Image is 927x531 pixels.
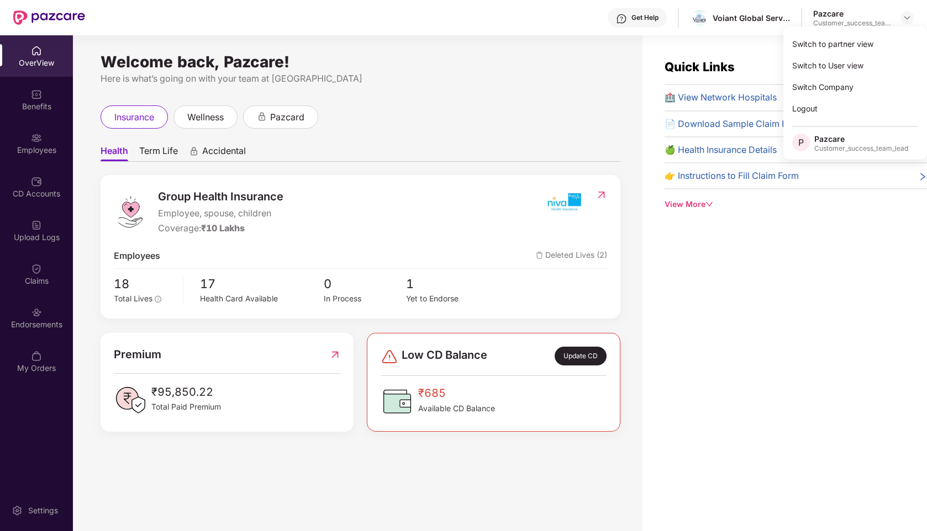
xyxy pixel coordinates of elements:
span: 1 [406,274,488,293]
span: Deleted Lives (2) [536,249,607,263]
div: Logout [783,98,927,119]
img: RedirectIcon [596,189,607,200]
div: Customer_success_team_lead [814,144,908,153]
span: Employee, spouse, children [158,206,283,220]
img: insurerIcon [543,188,584,216]
img: svg+xml;base64,PHN2ZyBpZD0iRW5kb3JzZW1lbnRzIiB4bWxucz0iaHR0cDovL3d3dy53My5vcmcvMjAwMC9zdmciIHdpZH... [31,307,42,318]
span: ₹685 [418,385,495,402]
span: 🏥 View Network Hospitals [665,91,777,104]
div: Pazcare [813,8,891,19]
div: Health Card Available [200,293,323,305]
span: Group Health Insurance [158,188,283,205]
span: 🍏 Health Insurance Details [665,143,777,157]
img: PaidPremiumIcon [114,384,147,417]
div: Voiant Global Services India Private Limited [713,13,790,23]
span: Total Lives [114,294,152,303]
div: Update CD [555,347,607,366]
div: Settings [25,505,61,516]
img: svg+xml;base64,PHN2ZyBpZD0iQ0RfQWNjb3VudHMiIGRhdGEtbmFtZT0iQ0QgQWNjb3VudHMiIHhtbG5zPSJodHRwOi8vd3... [31,176,42,187]
span: ₹95,850.22 [151,384,221,401]
span: 17 [200,274,323,293]
span: Available CD Balance [418,402,495,415]
span: Employees [114,249,160,263]
img: svg+xml;base64,PHN2ZyBpZD0iRHJvcGRvd24tMzJ4MzIiIHhtbG5zPSJodHRwOi8vd3d3LnczLm9yZy8yMDAwL3N2ZyIgd2... [903,13,912,22]
span: right [918,171,927,183]
div: Switch to User view [783,55,927,76]
div: View More [665,198,927,210]
div: Switch Company [783,76,927,98]
span: insurance [114,110,154,124]
div: Switch to partner view [783,33,927,55]
div: In Process [324,293,406,305]
img: svg+xml;base64,PHN2ZyBpZD0iU2V0dGluZy0yMHgyMCIgeG1sbnM9Imh0dHA6Ly93d3cudzMub3JnLzIwMDAvc3ZnIiB3aW... [12,505,23,516]
span: Low CD Balance [402,347,487,366]
img: logo [114,195,147,229]
span: Term Life [139,145,178,161]
div: animation [189,146,199,156]
img: svg+xml;base64,PHN2ZyBpZD0iQ2xhaW0iIHhtbG5zPSJodHRwOi8vd3d3LnczLm9yZy8yMDAwL3N2ZyIgd2lkdGg9IjIwIi... [31,263,42,274]
img: svg+xml;base64,PHN2ZyBpZD0iSG9tZSIgeG1sbnM9Imh0dHA6Ly93d3cudzMub3JnLzIwMDAvc3ZnIiB3aWR0aD0iMjAiIG... [31,45,42,56]
span: Health [101,145,128,161]
div: Coverage: [158,221,283,235]
span: 0 [324,274,406,293]
img: CDBalanceIcon [381,385,414,418]
span: 👉 Instructions to Fill Claim Form [665,169,799,183]
div: Yet to Endorse [406,293,488,305]
div: Pazcare [814,134,908,144]
img: deleteIcon [536,252,543,259]
img: svg+xml;base64,PHN2ZyBpZD0iSGVscC0zMngzMiIgeG1sbnM9Imh0dHA6Ly93d3cudzMub3JnLzIwMDAvc3ZnIiB3aWR0aD... [616,13,627,24]
div: animation [257,111,267,121]
span: wellness [187,110,224,124]
img: New Pazcare Logo [13,10,85,25]
span: info-circle [155,296,161,302]
img: RedirectIcon [329,346,341,363]
span: pazcard [270,110,304,124]
img: svg+xml;base64,PHN2ZyBpZD0iTXlfT3JkZXJzIiBkYXRhLW5hbWU9Ik15IE9yZGVycyIgeG1sbnM9Imh0dHA6Ly93d3cudz... [31,351,42,362]
span: P [798,136,804,149]
div: Customer_success_team_lead [813,19,891,28]
span: Premium [114,346,161,363]
div: Here is what’s going on with your team at [GEOGRAPHIC_DATA] [101,72,620,86]
span: Quick Links [665,60,735,74]
span: down [705,200,713,208]
span: 18 [114,274,176,293]
div: Get Help [631,13,659,22]
div: Welcome back, Pazcare! [101,57,620,66]
img: svg+xml;base64,PHN2ZyBpZD0iRW1wbG95ZWVzIiB4bWxucz0iaHR0cDovL3d3dy53My5vcmcvMjAwMC9zdmciIHdpZHRoPS... [31,132,42,144]
img: svg+xml;base64,PHN2ZyBpZD0iQmVuZWZpdHMiIHhtbG5zPSJodHRwOi8vd3d3LnczLm9yZy8yMDAwL3N2ZyIgd2lkdGg9Ij... [31,89,42,100]
span: Accidental [202,145,246,161]
span: ₹10 Lakhs [201,223,245,233]
img: IMG_8296.jpg [692,13,708,24]
span: Total Paid Premium [151,401,221,413]
img: svg+xml;base64,PHN2ZyBpZD0iVXBsb2FkX0xvZ3MiIGRhdGEtbmFtZT0iVXBsb2FkIExvZ3MiIHhtbG5zPSJodHRwOi8vd3... [31,220,42,231]
img: svg+xml;base64,PHN2ZyBpZD0iRGFuZ2VyLTMyeDMyIiB4bWxucz0iaHR0cDovL3d3dy53My5vcmcvMjAwMC9zdmciIHdpZH... [381,348,398,365]
span: 📄 Download Sample Claim Form [665,117,803,131]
